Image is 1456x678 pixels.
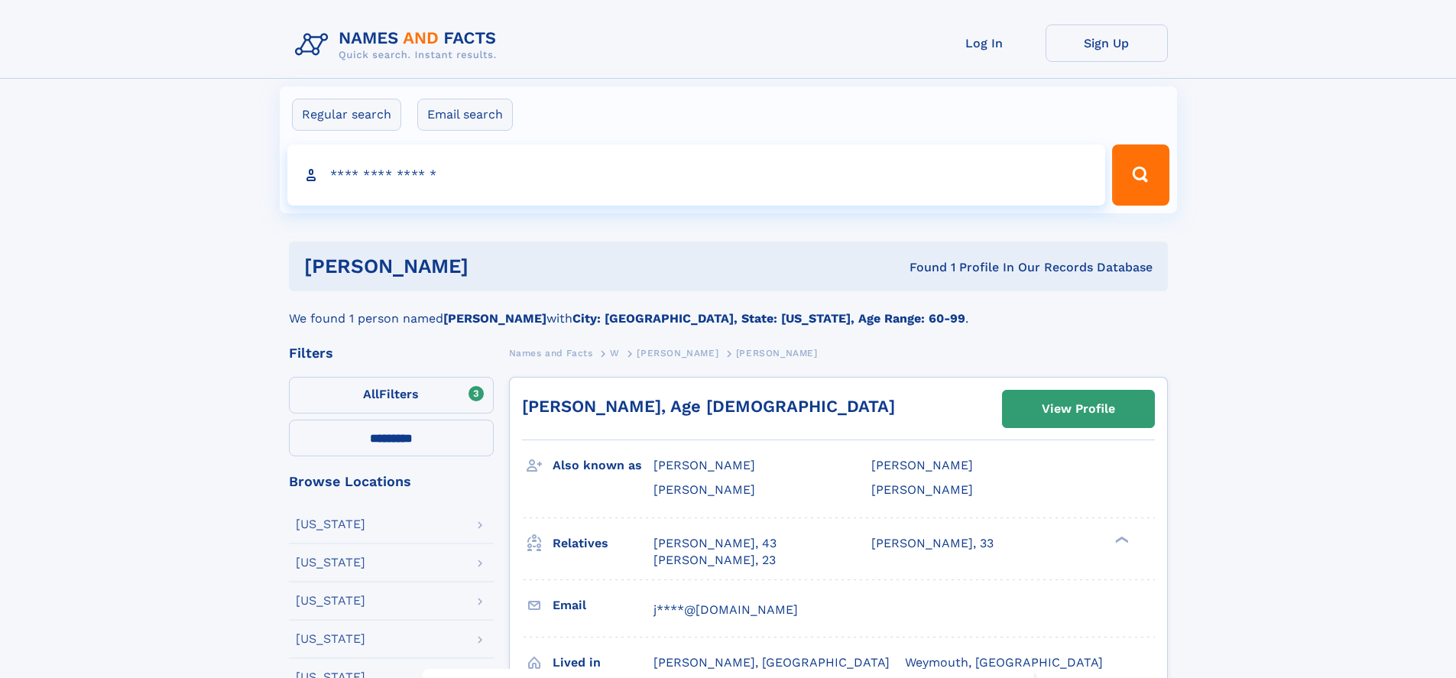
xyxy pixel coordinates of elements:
a: View Profile [1003,391,1154,427]
label: Filters [289,377,494,414]
div: [US_STATE] [296,595,365,607]
span: W [610,348,620,358]
a: [PERSON_NAME], 33 [871,535,994,552]
input: search input [287,144,1106,206]
a: W [610,343,620,362]
img: Logo Names and Facts [289,24,509,66]
label: Regular search [292,99,401,131]
h3: Relatives [553,530,653,556]
div: [US_STATE] [296,556,365,569]
b: City: [GEOGRAPHIC_DATA], State: [US_STATE], Age Range: 60-99 [572,311,965,326]
span: [PERSON_NAME] [871,482,973,497]
b: [PERSON_NAME] [443,311,546,326]
a: Log In [923,24,1046,62]
span: All [363,387,379,401]
span: [PERSON_NAME] [637,348,718,358]
span: [PERSON_NAME] [653,482,755,497]
div: [US_STATE] [296,518,365,530]
span: [PERSON_NAME] [736,348,818,358]
a: [PERSON_NAME], 43 [653,535,777,552]
a: Sign Up [1046,24,1168,62]
div: [US_STATE] [296,633,365,645]
h3: Also known as [553,453,653,478]
h1: [PERSON_NAME] [304,257,689,276]
span: [PERSON_NAME] [653,458,755,472]
span: Weymouth, [GEOGRAPHIC_DATA] [905,655,1103,670]
h3: Lived in [553,650,653,676]
a: Names and Facts [509,343,593,362]
a: [PERSON_NAME], 23 [653,552,776,569]
label: Email search [417,99,513,131]
div: ❯ [1111,534,1130,544]
div: Browse Locations [289,475,494,488]
h3: Email [553,592,653,618]
div: Found 1 Profile In Our Records Database [689,259,1153,276]
button: Search Button [1112,144,1169,206]
a: [PERSON_NAME], Age [DEMOGRAPHIC_DATA] [522,397,895,416]
div: View Profile [1042,391,1115,427]
a: [PERSON_NAME] [637,343,718,362]
span: [PERSON_NAME] [871,458,973,472]
div: We found 1 person named with . [289,291,1168,328]
span: [PERSON_NAME], [GEOGRAPHIC_DATA] [653,655,890,670]
div: Filters [289,346,494,360]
